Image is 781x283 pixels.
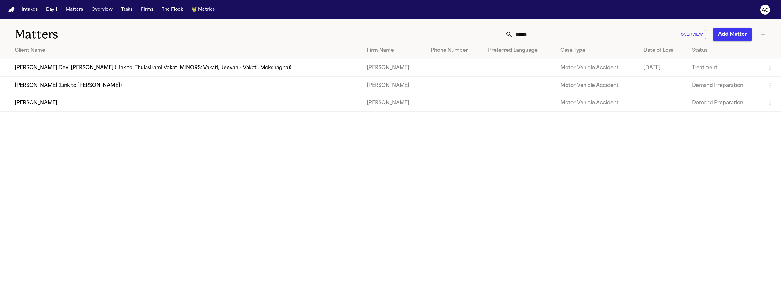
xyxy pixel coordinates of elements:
div: Status [692,47,757,54]
button: Matters [63,4,85,15]
button: Intakes [20,4,40,15]
button: Tasks [119,4,135,15]
div: Case Type [560,47,634,54]
button: The Flock [159,4,185,15]
button: Overview [89,4,115,15]
td: [PERSON_NAME] [362,94,426,111]
button: Add Matter [713,28,752,41]
td: Demand Preparation [687,77,761,94]
button: Overview [678,30,706,39]
div: Preferred Language [488,47,551,54]
div: Date of Loss [643,47,682,54]
div: Firm Name [367,47,421,54]
button: Day 1 [44,4,60,15]
td: Motor Vehicle Accident [556,94,639,111]
img: Finch Logo [7,7,15,13]
td: Motor Vehicle Accident [556,59,639,77]
a: Home [7,7,15,13]
div: Client Name [15,47,357,54]
button: Firms [139,4,156,15]
button: crownMetrics [189,4,217,15]
td: Demand Preparation [687,94,761,111]
td: [PERSON_NAME] [362,59,426,77]
td: [PERSON_NAME] [362,77,426,94]
td: Treatment [687,59,761,77]
div: Phone Number [431,47,478,54]
td: [DATE] [639,59,687,77]
td: Motor Vehicle Accident [556,77,639,94]
h1: Matters [15,27,242,42]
